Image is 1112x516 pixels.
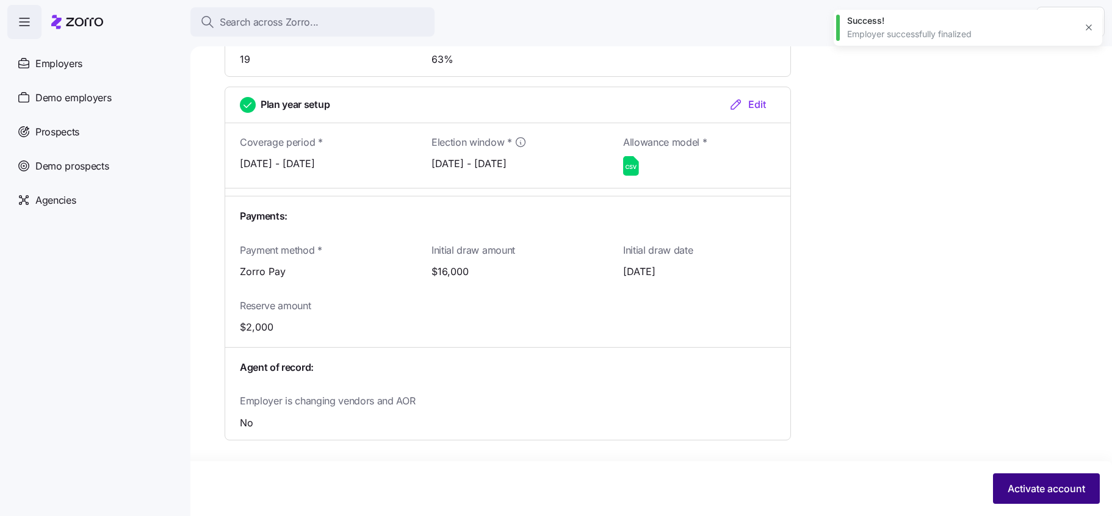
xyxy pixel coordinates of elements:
[993,473,1100,504] button: Activate account
[240,320,407,335] span: $2,000
[431,264,599,279] span: $16,000
[431,243,515,258] span: Initial draw amount
[240,135,323,150] span: Coverage period *
[7,81,181,115] a: Demo employers
[35,56,82,71] span: Employers
[240,264,407,279] span: Zorro Pay
[35,124,79,140] span: Prospects
[240,415,599,431] span: No
[240,156,407,171] span: [DATE] - [DATE]
[7,46,181,81] a: Employers
[240,209,287,224] span: Payments:
[7,115,181,149] a: Prospects
[1008,481,1085,496] span: Activate account
[623,135,707,150] span: Allowance model *
[623,264,790,279] span: [DATE]
[261,97,330,112] span: Plan year setup
[240,243,322,258] span: Payment method *
[729,97,766,112] div: Edit
[35,159,109,174] span: Demo prospects
[719,97,776,112] button: Edit
[35,90,112,106] span: Demo employers
[431,135,512,150] span: Election window *
[431,52,599,67] span: 63%
[240,393,415,409] span: Employer is changing vendors and AOR
[7,149,181,183] a: Demo prospects
[240,52,407,67] span: 19
[7,183,181,217] a: Agencies
[623,243,693,258] span: Initial draw date
[220,15,319,30] span: Search across Zorro...
[240,360,314,375] span: Agent of record:
[190,7,435,37] button: Search across Zorro...
[240,298,311,314] span: Reserve amount
[847,28,1075,40] div: Employer successfully finalized
[847,15,1075,27] div: Success!
[431,156,599,171] span: [DATE] - [DATE]
[35,193,76,208] span: Agencies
